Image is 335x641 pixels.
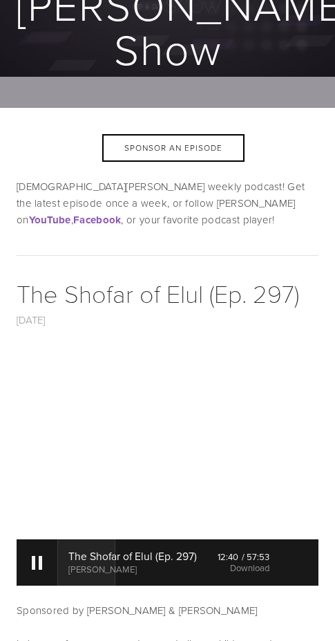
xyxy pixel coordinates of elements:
[29,212,71,227] a: YouTube
[230,561,269,574] a: Download
[17,602,318,619] p: Sponsored by [PERSON_NAME] & [PERSON_NAME]
[73,212,121,227] a: Facebook
[17,178,318,228] p: [DEMOGRAPHIC_DATA][PERSON_NAME] weekly podcast! Get the latest episode once a week, or follow [PE...
[17,276,299,310] a: The Shofar of Elul (Ep. 297)
[102,134,245,162] div: Sponsor an Episode
[17,353,318,523] iframe: YouTube video player
[17,313,46,327] a: [DATE]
